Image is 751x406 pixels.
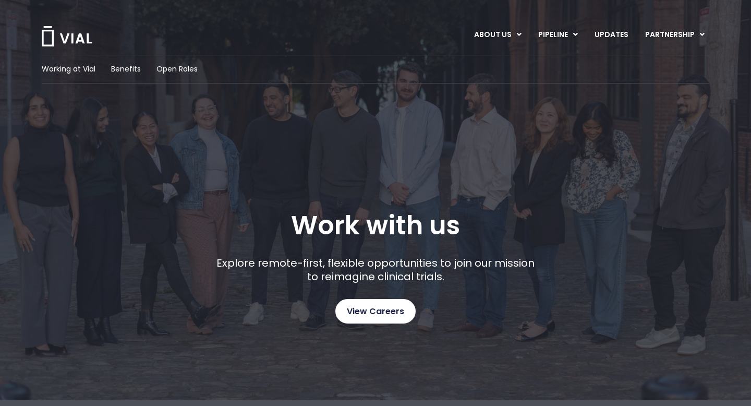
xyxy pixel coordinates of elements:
[335,299,416,324] a: View Careers
[42,64,95,75] a: Working at Vial
[291,210,460,241] h1: Work with us
[466,26,529,44] a: ABOUT USMenu Toggle
[41,26,93,46] img: Vial Logo
[213,256,539,283] p: Explore remote-first, flexible opportunities to join our mission to reimagine clinical trials.
[111,64,141,75] a: Benefits
[347,305,404,318] span: View Careers
[586,26,636,44] a: UPDATES
[530,26,586,44] a: PIPELINEMenu Toggle
[637,26,713,44] a: PARTNERSHIPMenu Toggle
[156,64,198,75] a: Open Roles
